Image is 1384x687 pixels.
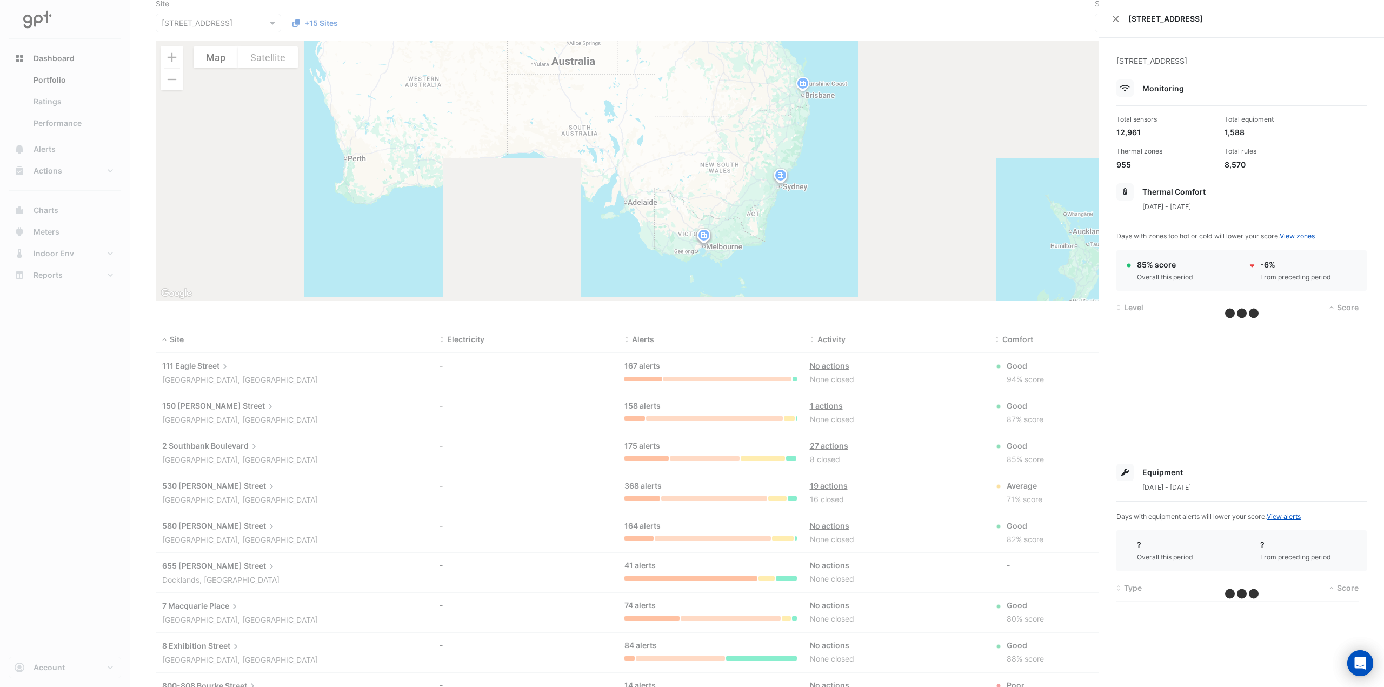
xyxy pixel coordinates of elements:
[1280,232,1315,240] a: View zones
[1137,272,1193,282] div: Overall this period
[1116,512,1301,521] span: Days with equipment alerts will lower your score.
[1116,55,1367,79] div: [STREET_ADDRESS]
[1260,539,1331,550] div: ?
[1142,483,1191,491] span: [DATE] - [DATE]
[1124,583,1142,592] span: Type
[1347,650,1373,676] div: Open Intercom Messenger
[1260,272,1331,282] div: From preceding period
[1260,552,1331,562] div: From preceding period
[1337,583,1359,592] span: Score
[1124,303,1143,312] span: Level
[1142,187,1206,196] span: Thermal Comfort
[1260,259,1331,270] div: -6%
[1116,146,1216,156] div: Thermal zones
[1142,84,1184,93] span: Monitoring
[1267,512,1301,521] a: View alerts
[1116,159,1216,170] div: 955
[1225,159,1324,170] div: 8,570
[1116,126,1216,138] div: 12,961
[1337,303,1359,312] span: Score
[1128,13,1371,24] span: [STREET_ADDRESS]
[1225,115,1324,124] div: Total equipment
[1116,232,1315,240] span: Days with zones too hot or cold will lower your score.
[1112,15,1120,23] button: Close
[1137,259,1193,270] div: 85% score
[1137,539,1193,550] div: ?
[1225,126,1324,138] div: 1,588
[1142,203,1191,211] span: [DATE] - [DATE]
[1137,552,1193,562] div: Overall this period
[1116,115,1216,124] div: Total sensors
[1225,146,1324,156] div: Total rules
[1142,468,1183,477] span: Equipment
